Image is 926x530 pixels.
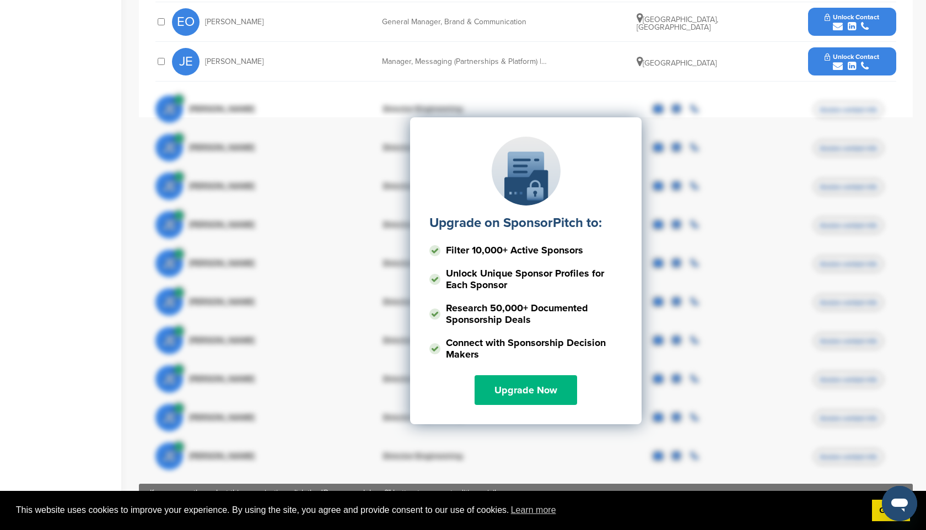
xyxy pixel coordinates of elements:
[811,45,892,78] button: Unlock Contact
[155,398,896,437] a: JE [PERSON_NAME] Director Engineering Access contact info
[814,410,884,426] span: Access contact info
[475,375,577,405] a: Upgrade Now
[429,299,622,329] li: Research 50,000+ Documented Sponsorship Deals
[189,375,255,383] span: [PERSON_NAME]
[205,18,263,26] span: [PERSON_NAME]
[637,58,717,68] span: [GEOGRAPHIC_DATA]
[383,413,548,422] div: Director Engineering
[509,502,558,518] a: learn more about cookies
[205,58,263,66] span: [PERSON_NAME]
[172,48,200,75] span: JE
[882,486,917,521] iframe: Button to launch messaging window
[155,404,183,431] span: JE
[825,53,879,61] span: Unlock Contact
[155,437,896,475] a: JE [PERSON_NAME] Director Engineering Access contact info
[382,18,547,26] div: General Manager, Brand & Communication
[814,448,884,465] span: Access contact info
[155,442,183,470] span: JE
[429,241,622,260] li: Filter 10,000+ Active Sponsors
[189,452,255,461] span: [PERSON_NAME]
[637,15,718,32] span: [GEOGRAPHIC_DATA], [GEOGRAPHIC_DATA]
[382,58,547,66] div: Manager, Messaging (Partnerships & Platform) | Digital Services
[429,215,602,231] label: Upgrade on SponsorPitch to:
[155,365,183,393] span: JE
[383,452,548,461] div: Director Engineering
[429,333,622,364] li: Connect with Sponsorship Decision Makers
[429,264,622,295] li: Unlock Unique Sponsor Profiles for Each Sponsor
[150,489,902,497] div: If you currently work at this organization, click the “Do you work here?” button to request editi...
[383,375,548,383] div: Director Engineering
[172,8,200,36] span: EO
[825,13,879,21] span: Unlock Contact
[872,500,910,522] a: dismiss cookie message
[189,413,255,422] span: [PERSON_NAME]
[16,502,863,518] span: This website uses cookies to improve your experience. By using the site, you agree and provide co...
[155,360,896,398] a: JE [PERSON_NAME] Director Engineering Access contact info
[811,6,892,39] button: Unlock Contact
[814,371,884,388] span: Access contact info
